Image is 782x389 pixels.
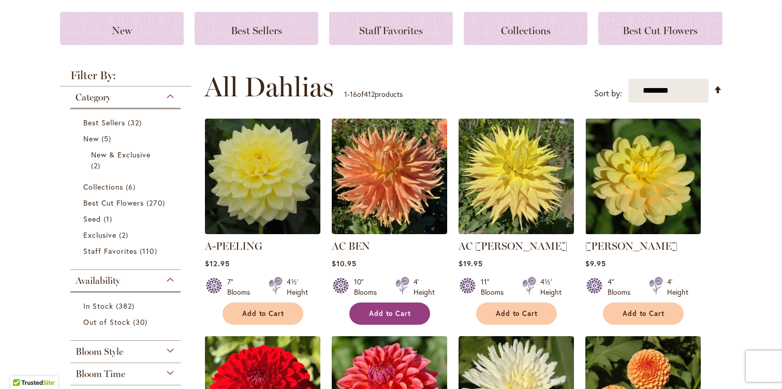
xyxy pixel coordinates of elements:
span: All Dahlias [204,71,334,103]
span: 32 [128,117,144,128]
label: Sort by: [594,84,622,103]
span: $9.95 [585,258,606,268]
span: 382 [116,300,137,311]
div: 4½' Height [540,277,562,297]
a: Exclusive [83,229,171,240]
span: 16 [350,89,357,99]
span: Collections [83,182,124,192]
a: Staff Favorites [329,12,453,45]
div: 11" Blooms [481,277,510,297]
div: 4½' Height [287,277,308,297]
span: $12.95 [205,258,230,268]
span: Collections [501,24,551,37]
a: Out of Stock 30 [83,316,171,327]
a: Best Sellers [195,12,318,45]
span: 2 [119,229,131,240]
a: A-PEELING [205,240,262,252]
a: [PERSON_NAME] [585,240,677,252]
div: 4" Blooms [608,277,637,297]
span: Bloom Time [76,368,125,380]
span: Best Cut Flowers [83,198,144,208]
span: Exclusive [83,230,116,240]
span: $19.95 [459,258,483,268]
a: AC BEN [332,240,370,252]
span: Add to Cart [496,309,538,318]
span: 270 [146,197,167,208]
span: Seed [83,214,101,224]
span: New & Exclusive [91,150,151,160]
a: AC BEN [332,226,447,236]
a: Seed [83,213,171,224]
span: Out of Stock [83,317,131,327]
span: 5 [101,133,114,144]
img: A-Peeling [205,119,320,234]
div: 4' Height [414,277,435,297]
button: Add to Cart [476,302,557,325]
a: New &amp; Exclusive [91,149,163,171]
span: Category [76,92,111,103]
a: A-Peeling [205,226,320,236]
span: New [83,134,99,143]
button: Add to Cart [349,302,430,325]
span: 2 [91,160,103,171]
a: Best Cut Flowers [83,197,171,208]
a: Best Cut Flowers [598,12,722,45]
a: Best Sellers [83,117,171,128]
span: 110 [140,246,159,256]
a: New [83,133,171,144]
span: 1 [344,89,347,99]
span: Staff Favorites [83,246,138,256]
span: 6 [126,181,138,192]
span: Best Cut Flowers [623,24,698,37]
a: In Stock 382 [83,300,171,311]
a: Staff Favorites [83,246,171,256]
span: 1 [104,213,115,224]
span: In Stock [83,301,113,311]
a: AC Jeri [459,226,574,236]
img: AHOY MATEY [585,119,701,234]
span: 30 [133,316,150,327]
a: New [60,12,184,45]
span: Staff Favorites [359,24,423,37]
a: Collections [83,181,171,192]
img: AC Jeri [459,119,574,234]
button: Add to Cart [223,302,303,325]
span: Bloom Style [76,346,123,357]
span: Best Sellers [83,118,126,127]
span: Availability [76,275,120,286]
div: 10" Blooms [354,277,383,297]
span: New [112,24,132,37]
p: - of products [344,86,403,103]
span: $10.95 [332,258,357,268]
span: Add to Cart [369,309,411,318]
div: 4' Height [667,277,688,297]
img: AC BEN [332,119,447,234]
iframe: Launch Accessibility Center [8,352,37,381]
span: 412 [364,89,375,99]
span: Add to Cart [242,309,285,318]
a: AHOY MATEY [585,226,701,236]
a: Collections [464,12,587,45]
span: Add to Cart [623,309,665,318]
span: Best Sellers [231,24,282,37]
strong: Filter By: [60,70,191,87]
div: 7" Blooms [227,277,256,297]
a: AC [PERSON_NAME] [459,240,567,252]
button: Add to Cart [603,302,684,325]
